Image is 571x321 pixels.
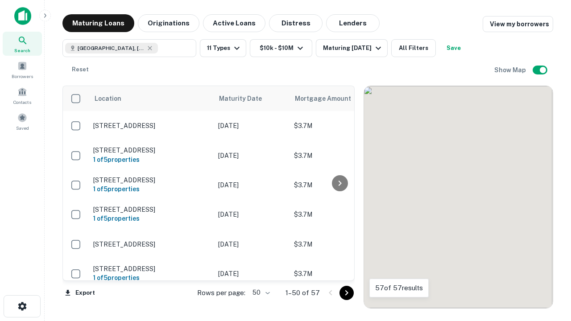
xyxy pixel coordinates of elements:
span: Search [14,47,30,54]
span: Borrowers [12,73,33,80]
button: All Filters [391,39,436,57]
a: Contacts [3,83,42,107]
p: $3.7M [294,180,383,190]
p: $3.7M [294,239,383,249]
p: 57 of 57 results [375,283,423,293]
p: [STREET_ADDRESS] [93,240,209,248]
button: $10k - $10M [250,39,312,57]
p: [DATE] [218,269,285,279]
span: Saved [16,124,29,132]
p: [STREET_ADDRESS] [93,146,209,154]
button: Save your search to get updates of matches that match your search criteria. [439,39,468,57]
p: [DATE] [218,210,285,219]
iframe: Chat Widget [526,250,571,292]
div: 0 0 [364,86,553,308]
span: Maturity Date [219,93,273,104]
button: Lenders [326,14,380,32]
p: $3.7M [294,121,383,131]
p: Rows per page: [197,288,245,298]
th: Maturity Date [214,86,290,111]
p: [DATE] [218,121,285,131]
p: $3.7M [294,210,383,219]
p: [STREET_ADDRESS] [93,265,209,273]
span: Location [94,93,121,104]
span: Mortgage Amount [295,93,363,104]
button: Active Loans [203,14,265,32]
button: Go to next page [339,286,354,300]
p: 1–50 of 57 [285,288,320,298]
a: Borrowers [3,58,42,82]
p: [STREET_ADDRESS] [93,176,209,184]
a: Saved [3,109,42,133]
button: Originations [138,14,199,32]
h6: Show Map [494,65,527,75]
h6: 1 of 5 properties [93,214,209,223]
button: Maturing Loans [62,14,134,32]
a: Search [3,32,42,56]
p: $3.7M [294,269,383,279]
p: [DATE] [218,151,285,160]
div: 50 [249,286,271,299]
p: [STREET_ADDRESS] [93,206,209,214]
th: Mortgage Amount [290,86,388,111]
button: Maturing [DATE] [316,39,388,57]
button: Distress [269,14,323,32]
p: [DATE] [218,180,285,190]
h6: 1 of 5 properties [93,273,209,283]
span: Contacts [13,99,31,106]
h6: 1 of 5 properties [93,184,209,194]
div: Maturing [DATE] [323,43,384,53]
button: 11 Types [200,39,246,57]
a: View my borrowers [483,16,553,32]
button: Reset [66,61,95,78]
th: Location [89,86,214,111]
p: [DATE] [218,239,285,249]
img: capitalize-icon.png [14,7,31,25]
h6: 1 of 5 properties [93,155,209,165]
button: Export [62,286,97,300]
span: [GEOGRAPHIC_DATA], [GEOGRAPHIC_DATA] [78,44,145,52]
p: [STREET_ADDRESS] [93,122,209,130]
p: $3.7M [294,151,383,160]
